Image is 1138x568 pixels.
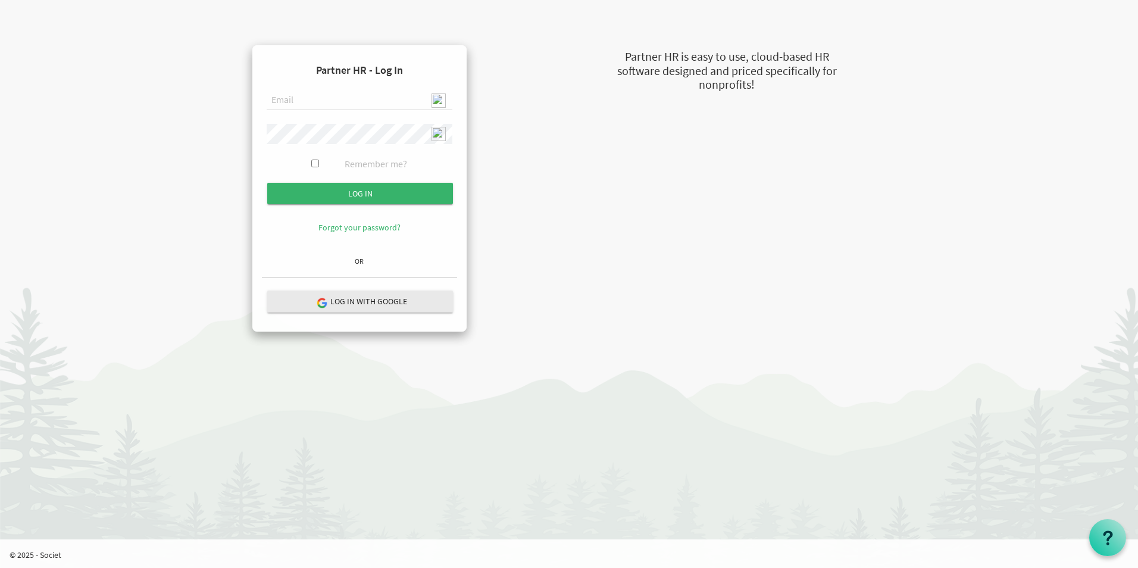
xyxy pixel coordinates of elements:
div: Partner HR is easy to use, cloud-based HR [557,48,896,65]
img: npw-badge-icon-locked.svg [432,93,446,108]
input: Log in [267,183,453,204]
h4: Partner HR - Log In [262,55,457,86]
label: Remember me? [345,157,407,171]
input: Email [267,90,452,111]
div: nonprofits! [557,76,896,93]
img: npw-badge-icon-locked.svg [432,127,446,141]
a: Forgot your password? [318,222,401,233]
img: google-logo.png [316,297,327,308]
h6: OR [262,257,457,265]
div: software designed and priced specifically for [557,63,896,80]
p: © 2025 - Societ [10,549,1138,561]
button: Log in with Google [267,291,453,313]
